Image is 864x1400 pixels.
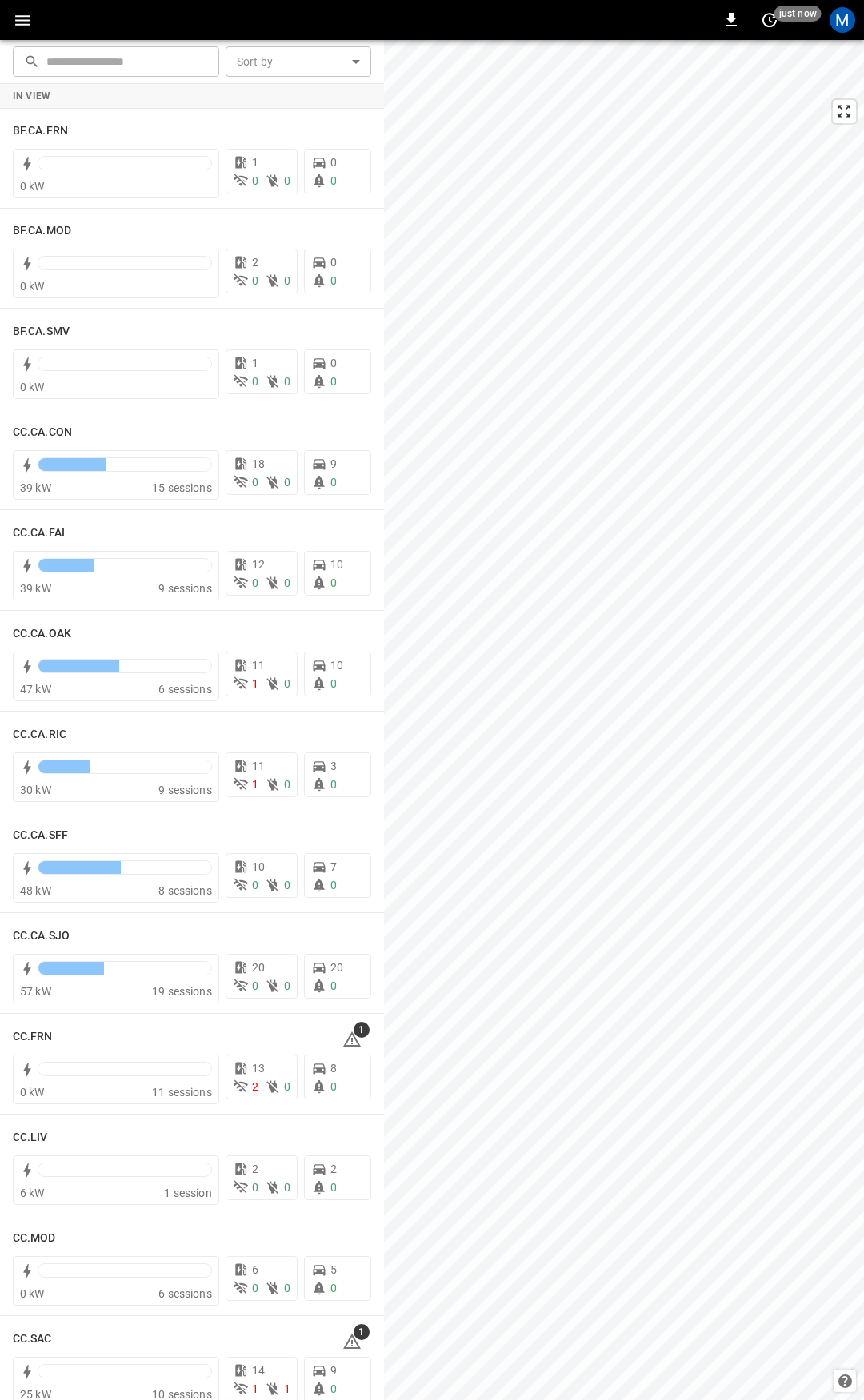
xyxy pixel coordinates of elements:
span: 9 [330,457,337,470]
span: 18 [252,457,265,470]
span: 0 [252,1181,258,1194]
span: 0 [284,1080,290,1093]
span: 6 sessions [158,1287,212,1300]
span: 1 [252,156,258,169]
span: 0 [330,156,337,169]
div: profile-icon [830,7,855,33]
span: 0 [330,357,337,369]
span: 0 [252,274,258,287]
span: 0 kW [20,180,45,193]
button: set refresh interval [757,7,782,33]
h6: CC.SAC [13,1330,52,1348]
span: 8 sessions [158,884,212,897]
strong: In View [13,90,51,102]
span: 30 kW [20,784,51,796]
span: 6 [252,1263,258,1276]
h6: BF.CA.MOD [13,222,71,240]
span: 6 sessions [158,683,212,696]
span: 0 [330,576,337,589]
span: 39 kW [20,481,51,494]
span: 0 [330,375,337,388]
span: 0 [252,879,258,891]
span: 8 [330,1062,337,1075]
span: 0 [330,1382,337,1395]
span: 3 [330,760,337,772]
span: 0 [330,1181,337,1194]
span: 20 [330,961,343,974]
span: 48 kW [20,884,51,897]
span: 0 [284,677,290,690]
span: 0 kW [20,1287,45,1300]
span: 1 [252,1382,258,1395]
h6: CC.LIV [13,1129,48,1147]
span: 1 session [164,1187,211,1199]
span: 10 [330,659,343,672]
span: 11 [252,760,265,772]
span: 2 [330,1163,337,1175]
span: 0 [330,256,337,269]
span: 6 kW [20,1187,45,1199]
span: 1 [354,1324,370,1340]
span: 0 [330,979,337,992]
span: 0 [284,274,290,287]
span: 7 [330,860,337,873]
span: 0 [284,1282,290,1294]
span: 1 [354,1022,370,1038]
span: 0 [252,576,258,589]
span: 14 [252,1364,265,1377]
span: 10 [252,860,265,873]
h6: CC.CA.RIC [13,726,66,744]
span: 15 sessions [152,481,212,494]
h6: CC.CA.SFF [13,827,68,844]
span: 39 kW [20,582,51,595]
span: 0 [284,476,290,489]
span: 0 kW [20,280,45,293]
span: 1 [252,778,258,791]
span: 0 [330,778,337,791]
span: 11 [252,659,265,672]
span: just now [774,6,822,22]
span: 9 [330,1364,337,1377]
span: 0 [330,274,337,287]
span: 1 [252,357,258,369]
span: 0 [252,375,258,388]
h6: CC.MOD [13,1230,56,1247]
h6: CC.CA.CON [13,424,72,441]
span: 9 sessions [158,784,212,796]
span: 12 [252,558,265,571]
span: 0 [330,476,337,489]
span: 0 [252,1282,258,1294]
span: 0 [284,778,290,791]
span: 0 [284,1181,290,1194]
span: 0 kW [20,1086,45,1099]
span: 13 [252,1062,265,1075]
span: 57 kW [20,985,51,998]
span: 2 [252,1080,258,1093]
span: 0 [330,677,337,690]
span: 0 [284,174,290,187]
span: 0 [284,979,290,992]
span: 10 [330,558,343,571]
span: 0 [330,1080,337,1093]
span: 19 sessions [152,985,212,998]
span: 1 [252,677,258,690]
span: 0 [330,879,337,891]
span: 2 [252,256,258,269]
span: 0 [252,476,258,489]
h6: CC.FRN [13,1028,53,1046]
span: 9 sessions [158,582,212,595]
span: 2 [252,1163,258,1175]
span: 0 [330,174,337,187]
span: 0 [284,879,290,891]
h6: BF.CA.SMV [13,323,70,341]
h6: CC.CA.OAK [13,625,71,643]
span: 0 [284,375,290,388]
h6: CC.CA.SJO [13,927,70,945]
span: 5 [330,1263,337,1276]
h6: CC.CA.FAI [13,525,65,542]
span: 0 [252,979,258,992]
span: 11 sessions [152,1086,212,1099]
canvas: Map [384,40,864,1400]
span: 47 kW [20,683,51,696]
span: 0 kW [20,381,45,393]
